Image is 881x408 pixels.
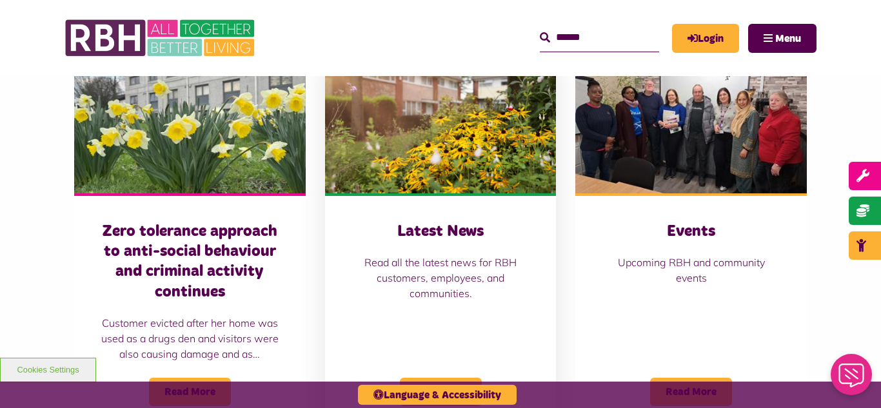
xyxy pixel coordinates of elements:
[575,49,807,193] img: Group photo of customers and colleagues at Spotland Community Centre
[325,49,557,193] img: SAZ MEDIA RBH HOUSING4
[358,385,517,405] button: Language & Accessibility
[149,378,231,406] span: Read More
[775,34,801,44] span: Menu
[400,378,482,406] span: Read More
[64,13,258,63] img: RBH
[74,49,306,193] img: Freehold
[601,255,781,286] p: Upcoming RBH and community events
[650,378,732,406] span: Read More
[748,24,817,53] button: Navigation
[351,255,531,301] p: Read all the latest news for RBH customers, employees, and communities.
[100,315,280,362] p: Customer evicted after her home was used as a drugs den and visitors were also causing damage and...
[351,222,531,242] h3: Latest News
[540,24,659,52] input: Search
[100,222,280,302] h3: Zero tolerance approach to anti-social behaviour and criminal activity continues
[672,24,739,53] a: MyRBH
[823,350,881,408] iframe: Netcall Web Assistant for live chat
[601,222,781,242] h3: Events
